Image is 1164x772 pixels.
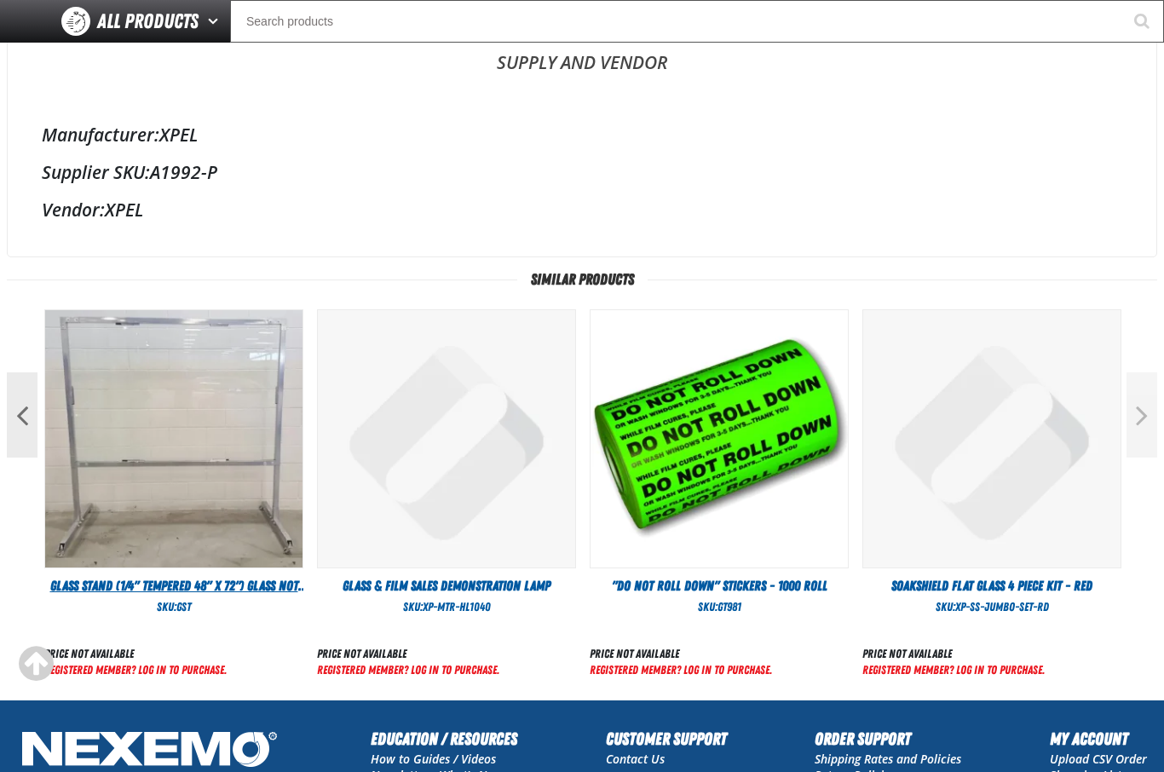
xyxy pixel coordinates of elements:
[1050,751,1147,767] a: Upload CSV Order
[97,6,199,37] span: All Products
[862,646,1045,662] div: Price not available
[815,726,961,752] h2: Order Support
[606,751,665,767] a: Contact Us
[318,310,575,567] img: Glass & Film Sales Demonstration Lamp
[1050,726,1147,752] h2: My Account
[863,310,1121,567] img: SoakShield Flat Glass 4 piece kit - Red
[50,578,308,613] span: Glass Stand (1/4" Tempered 48" x 72") Glass not included
[590,646,772,662] div: Price not available
[44,663,227,677] a: Registered Member? Log In to purchase.
[371,751,496,767] a: How to Guides / Videos
[17,645,55,683] div: Scroll to the top
[862,577,1121,596] a: SoakShield Flat Glass 4 piece kit - Red
[717,600,741,614] span: GT981
[42,123,159,147] label: Manufacturer:
[44,577,303,596] a: Glass Stand (1/4" Tempered 48" x 72") Glass not included
[862,663,1045,677] a: Registered Member? Log In to purchase.
[42,160,1122,184] div: A1992-P
[1127,372,1157,458] button: Next
[517,271,648,288] span: Similar Products
[8,37,1156,88] a: Supply and Vendor
[343,578,550,594] span: Glass & Film Sales Demonstration Lamp
[318,310,575,567] : View Details of the Glass & Film Sales Demonstration Lamp
[815,751,961,767] a: Shipping Rates and Policies
[317,599,576,615] div: SKU:
[955,600,1049,614] span: XP-SS-JUMBO-SET-RD
[590,577,849,596] a: "DO NOT ROLL DOWN" Stickers - 1000 Roll
[591,310,848,567] : View Details of the "DO NOT ROLL DOWN" Stickers - 1000 Roll
[42,198,1122,222] div: XPEL
[176,600,191,614] span: GST
[42,123,1122,147] div: XPEL
[891,578,1092,594] span: SoakShield Flat Glass 4 piece kit - Red
[612,578,827,594] span: "DO NOT ROLL DOWN" Stickers - 1000 Roll
[606,726,727,752] h2: Customer Support
[45,310,303,567] : View Details of the Glass Stand (1/4" Tempered 48" x 72") Glass not included
[863,310,1121,567] : View Details of the SoakShield Flat Glass 4 piece kit - Red
[591,310,848,567] img: "DO NOT ROLL DOWN" Stickers - 1000 Roll
[862,599,1121,615] div: SKU:
[42,198,105,222] label: Vendor:
[7,372,37,458] button: Previous
[317,646,499,662] div: Price not available
[44,646,227,662] div: Price not available
[45,310,303,567] img: Glass Stand (1/4" Tempered 48" x 72") Glass not included
[317,663,499,677] a: Registered Member? Log In to purchase.
[42,160,150,184] label: Supplier SKU:
[590,663,772,677] a: Registered Member? Log In to purchase.
[423,600,491,614] span: XP-MTR-HL1040
[371,726,517,752] h2: Education / Resources
[44,599,303,615] div: SKU:
[590,599,849,615] div: SKU:
[317,577,576,596] a: Glass & Film Sales Demonstration Lamp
